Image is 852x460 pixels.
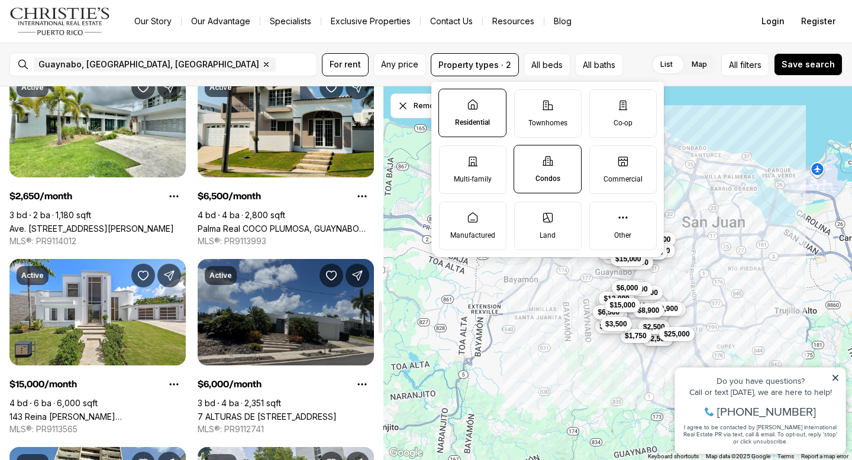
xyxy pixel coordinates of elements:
[600,322,622,331] span: $7,500
[721,53,769,76] button: Allfilters
[774,53,843,76] button: Save search
[198,412,337,422] a: 7 ALTURAS DE TORRIMAR #11-7, GUAYNABO PR, 00969
[390,93,450,118] button: Dismiss drawing
[654,302,686,316] button: $2,990
[656,303,678,313] span: $2,900
[651,301,683,315] button: $2,900
[615,254,641,263] span: $15,000
[454,174,492,184] p: Multi-family
[682,54,717,75] label: Map
[603,294,629,303] span: $13,000
[638,319,670,333] button: $2,500
[761,17,785,26] span: Login
[593,305,624,319] button: $6,500
[350,184,374,208] button: Property options
[575,53,623,76] button: All baths
[198,223,374,234] a: Palma Real COCO PLUMOSA, GUAYNABO PR, 00969
[157,264,181,287] button: Share Property
[12,27,171,35] div: Do you have questions?
[162,372,186,396] button: Property options
[182,13,260,30] a: Our Advantage
[754,9,792,33] button: Login
[38,60,259,69] span: Guaynabo, [GEOGRAPHIC_DATA], [GEOGRAPHIC_DATA]
[322,53,369,76] button: For rent
[622,258,648,267] span: $10,000
[621,282,653,296] button: $9,000
[614,118,632,128] p: Co-op
[346,76,369,99] button: Share Property
[319,76,343,99] button: Save Property: Palma Real COCO PLUMOSA
[605,319,627,328] span: $3,500
[15,73,169,95] span: I agree to be contacted by [PERSON_NAME] International Real Estate PR via text, call & email. To ...
[381,60,418,69] span: Any price
[131,76,155,99] button: Save Property: Ave. San Ignacio FRAILES #B101
[782,60,835,69] span: Save search
[209,271,232,280] p: Active
[125,13,181,30] a: Our Story
[321,13,420,30] a: Exclusive Properties
[21,83,44,92] p: Active
[162,184,186,208] button: Property options
[614,231,631,240] p: Other
[9,7,111,35] img: logo
[599,291,634,306] button: $13,000
[535,174,560,183] p: Condos
[605,297,640,312] button: $15,000
[620,328,651,342] button: $1,750
[615,279,646,293] button: $2,400
[643,322,665,331] span: $2,500
[9,223,174,234] a: Ave. San Ignacio FRAILES #B101, GUAYNABO PR, 00971
[596,293,628,307] button: $8,500
[330,60,361,69] span: For rent
[450,231,495,240] p: Manufactured
[49,56,147,67] span: [PHONE_NUMBER]
[319,264,343,287] button: Save Property: 7 ALTURAS DE TORRIMAR #11-7
[642,331,673,345] button: $2,500
[626,284,648,294] span: $9,000
[483,13,544,30] a: Resources
[633,303,664,317] button: $8,900
[260,13,321,30] a: Specialists
[12,38,171,46] div: Call or text [DATE], we are here to help!
[631,286,663,300] button: $2,600
[544,13,581,30] a: Blog
[157,76,181,99] button: Share Property
[618,255,653,270] button: $10,000
[350,372,374,396] button: Property options
[611,251,646,265] button: $15,000
[637,319,669,333] button: $2,000
[540,231,556,240] p: Land
[648,246,670,255] span: $2,300
[373,53,426,76] button: Any price
[636,288,658,297] span: $2,600
[617,283,638,293] span: $6,000
[664,329,689,338] span: $25,000
[647,333,669,343] span: $2,500
[209,83,232,92] p: Active
[598,307,619,317] span: $6,500
[649,235,671,244] span: $2,000
[612,281,643,295] button: $6,000
[528,118,567,128] p: Townhomes
[651,54,682,75] label: List
[606,251,628,261] span: $2,000
[21,271,44,280] p: Active
[601,316,632,331] button: $3,500
[131,264,155,287] button: Save Property: 143 Reina Victoria LA VILLA DE TORRIMAR
[794,9,843,33] button: Register
[740,59,761,71] span: filters
[455,118,490,127] p: Residential
[610,300,635,309] span: $15,000
[603,174,643,184] p: Commercial
[524,53,570,76] button: All beds
[431,53,519,76] button: Property types · 2
[9,412,186,422] a: 143 Reina Victoria LA VILLA DE TORRIMAR, GUAYNABO PR, 00966
[346,264,369,287] button: Share Property
[729,59,738,71] span: All
[801,17,835,26] span: Register
[659,326,694,341] button: $25,000
[625,331,647,340] span: $1,750
[595,319,627,333] button: $7,500
[638,305,660,315] span: $8,900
